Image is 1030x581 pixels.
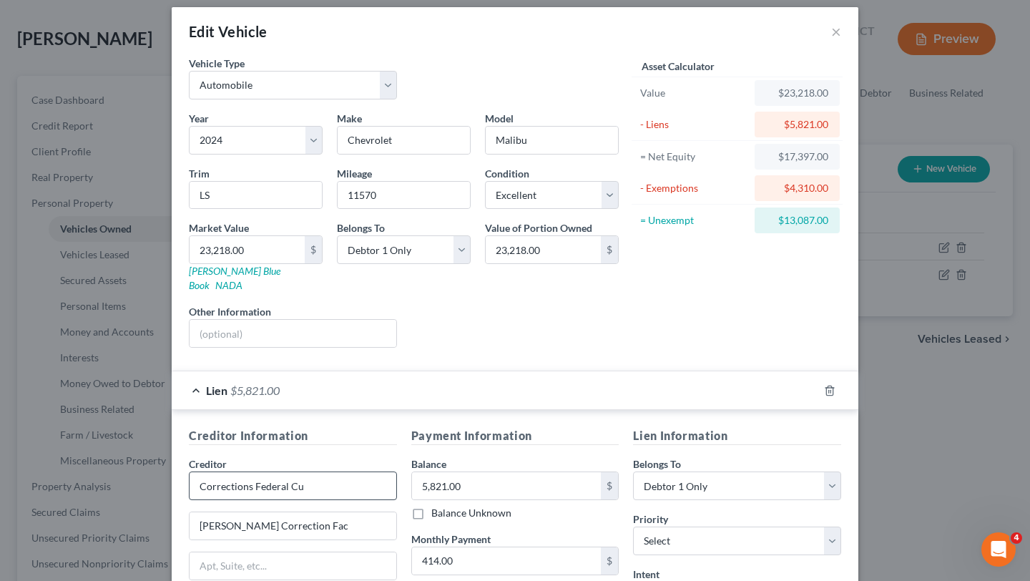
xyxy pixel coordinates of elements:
[766,213,828,228] div: $13,087.00
[305,236,322,263] div: $
[981,532,1016,567] iframe: Intercom live chat
[230,384,280,397] span: $5,821.00
[189,472,397,500] input: Search creditor by name...
[412,472,602,499] input: 0.00
[190,552,396,580] input: Apt, Suite, etc...
[338,182,470,209] input: --
[189,56,245,71] label: Vehicle Type
[485,166,529,181] label: Condition
[189,427,397,445] h5: Creditor Information
[633,458,681,470] span: Belongs To
[633,427,841,445] h5: Lien Information
[190,320,396,347] input: (optional)
[640,117,748,132] div: - Liens
[640,213,748,228] div: = Unexempt
[831,23,841,40] button: ×
[485,220,592,235] label: Value of Portion Owned
[1011,532,1022,544] span: 4
[337,166,372,181] label: Mileage
[189,21,268,41] div: Edit Vehicle
[189,111,209,126] label: Year
[337,222,385,234] span: Belongs To
[486,127,618,154] input: ex. Altima
[766,117,828,132] div: $5,821.00
[190,182,322,209] input: ex. LS, LT, etc
[337,112,362,125] span: Make
[486,236,601,263] input: 0.00
[190,512,396,539] input: Enter address...
[412,547,602,575] input: 0.00
[601,547,618,575] div: $
[189,304,271,319] label: Other Information
[766,86,828,100] div: $23,218.00
[633,513,668,525] span: Priority
[766,150,828,164] div: $17,397.00
[189,220,249,235] label: Market Value
[215,279,242,291] a: NADA
[601,236,618,263] div: $
[338,127,470,154] input: ex. Nissan
[189,458,227,470] span: Creditor
[431,506,511,520] label: Balance Unknown
[640,181,748,195] div: - Exemptions
[766,181,828,195] div: $4,310.00
[640,86,748,100] div: Value
[642,59,715,74] label: Asset Calculator
[601,472,618,499] div: $
[206,384,227,397] span: Lien
[411,532,491,547] label: Monthly Payment
[189,166,210,181] label: Trim
[190,236,305,263] input: 0.00
[640,150,748,164] div: = Net Equity
[485,111,514,126] label: Model
[411,456,446,472] label: Balance
[189,265,280,291] a: [PERSON_NAME] Blue Book
[411,427,619,445] h5: Payment Information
